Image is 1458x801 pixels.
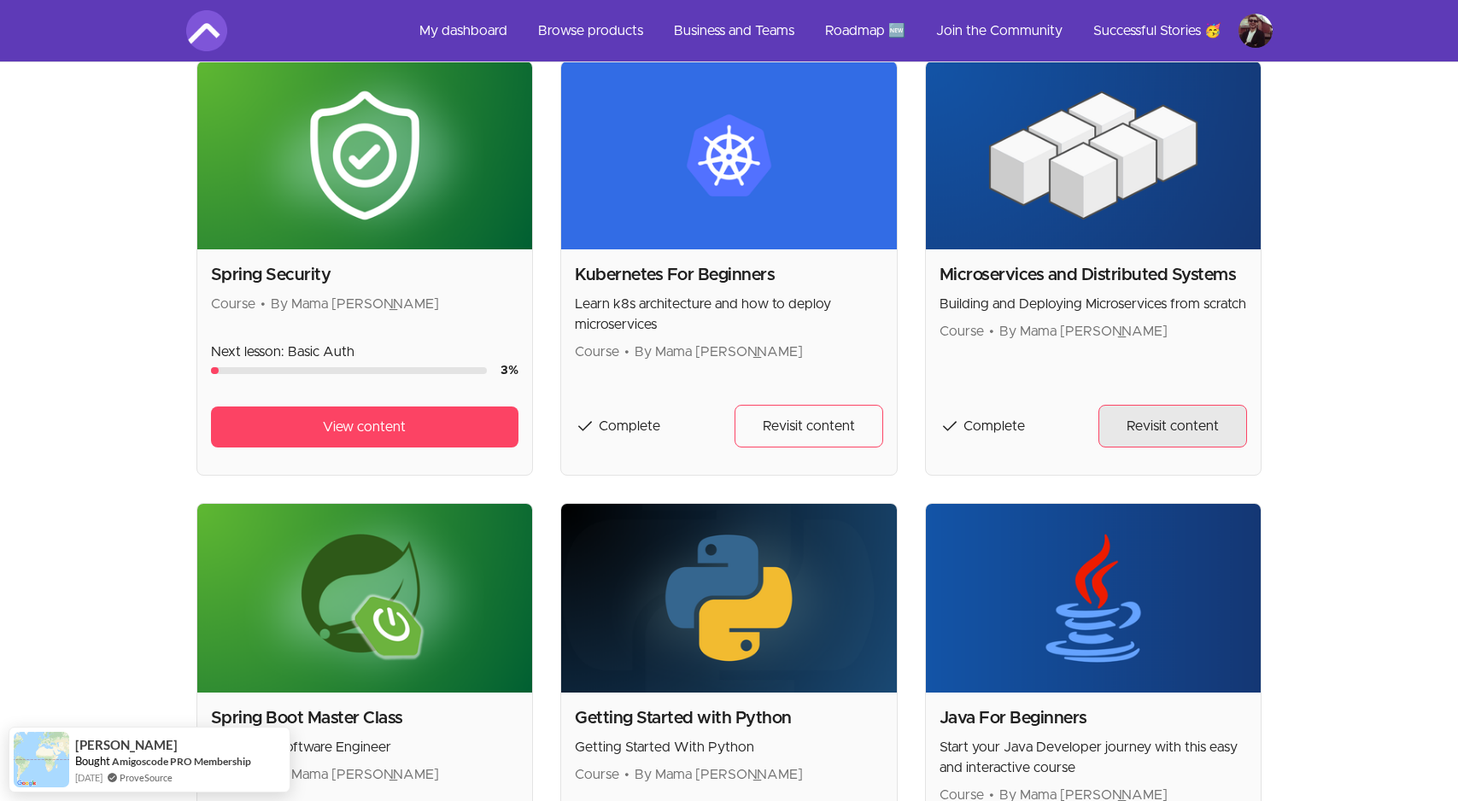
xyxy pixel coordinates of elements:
[999,324,1168,338] span: By Mama [PERSON_NAME]
[624,768,629,781] span: •
[112,754,251,769] a: Amigoscode PRO Membership
[940,263,1248,287] h2: Microservices and Distributed Systems
[1238,14,1273,48] img: Profile image for Vlad
[660,10,808,51] a: Business and Teams
[186,10,227,51] img: Amigoscode logo
[575,768,619,781] span: Course
[271,297,439,311] span: By Mama [PERSON_NAME]
[763,416,855,436] span: Revisit content
[1098,405,1247,447] a: Revisit content
[575,416,595,436] span: check
[940,324,984,338] span: Course
[211,263,519,287] h2: Spring Security
[811,10,919,51] a: Roadmap 🆕
[561,504,897,693] img: Product image for Getting Started with Python
[1080,10,1235,51] a: Successful Stories 🥳
[211,406,519,447] a: View content
[524,10,657,51] a: Browse products
[635,768,803,781] span: By Mama [PERSON_NAME]
[211,342,519,362] p: Next lesson: Basic Auth
[14,732,69,787] img: provesource social proof notification image
[211,297,255,311] span: Course
[271,768,439,781] span: By Mama [PERSON_NAME]
[575,263,883,287] h2: Kubernetes For Beginners
[75,738,178,752] span: [PERSON_NAME]
[624,345,629,359] span: •
[926,504,1262,693] img: Product image for Java For Beginners
[120,770,173,785] a: ProveSource
[963,419,1025,433] span: Complete
[926,61,1262,250] img: Product image for Microservices and Distributed Systems
[575,737,883,757] p: Getting Started With Python
[940,737,1248,778] p: Start your Java Developer journey with this easy and interactive course
[575,345,619,359] span: Course
[635,345,803,359] span: By Mama [PERSON_NAME]
[1127,416,1219,436] span: Revisit content
[211,706,519,730] h2: Spring Boot Master Class
[575,706,883,730] h2: Getting Started with Python
[197,504,533,693] img: Product image for Spring Boot Master Class
[575,294,883,335] p: Learn k8s architecture and how to deploy microservices
[940,294,1248,314] p: Building and Deploying Microservices from scratch
[989,324,994,338] span: •
[261,297,266,311] span: •
[735,405,883,447] a: Revisit content
[561,61,897,250] img: Product image for Kubernetes For Beginners
[599,419,660,433] span: Complete
[406,10,521,51] a: My dashboard
[940,706,1248,730] h2: Java For Beginners
[75,754,110,768] span: Bought
[197,61,533,250] img: Product image for Spring Security
[501,365,518,377] span: 3 %
[323,417,406,437] span: View content
[406,10,1273,51] nav: Main
[211,367,488,374] div: Course progress
[211,737,519,757] p: Become a Software Engineer
[922,10,1076,51] a: Join the Community
[940,416,960,436] span: check
[75,770,102,785] span: [DATE]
